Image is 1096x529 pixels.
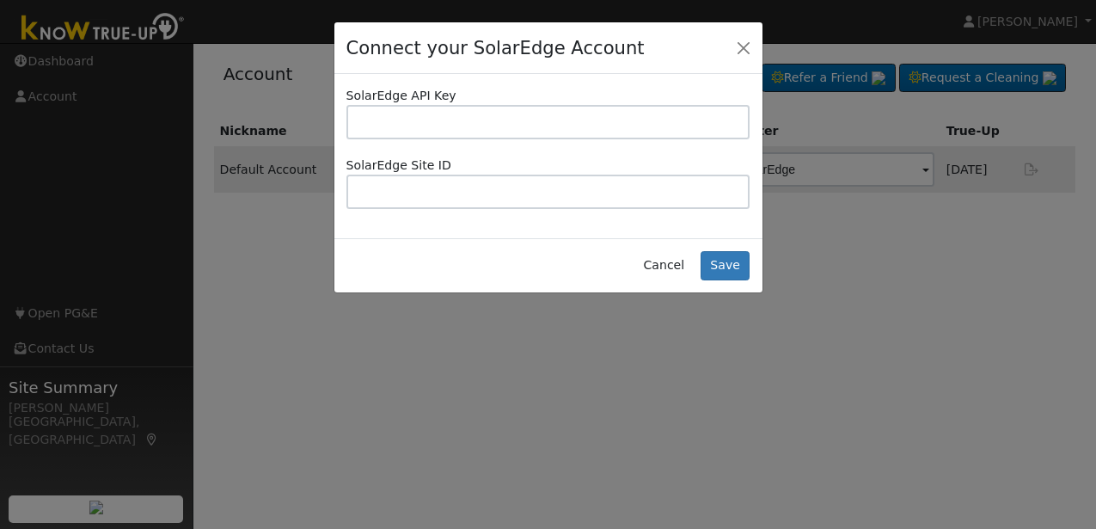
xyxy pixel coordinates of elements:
[346,157,451,175] label: SolarEdge Site ID
[346,34,645,62] h4: Connect your SolarEdge Account
[634,251,695,280] button: Cancel
[701,251,750,280] button: Save
[732,35,756,59] button: Close
[346,87,456,105] label: SolarEdge API Key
